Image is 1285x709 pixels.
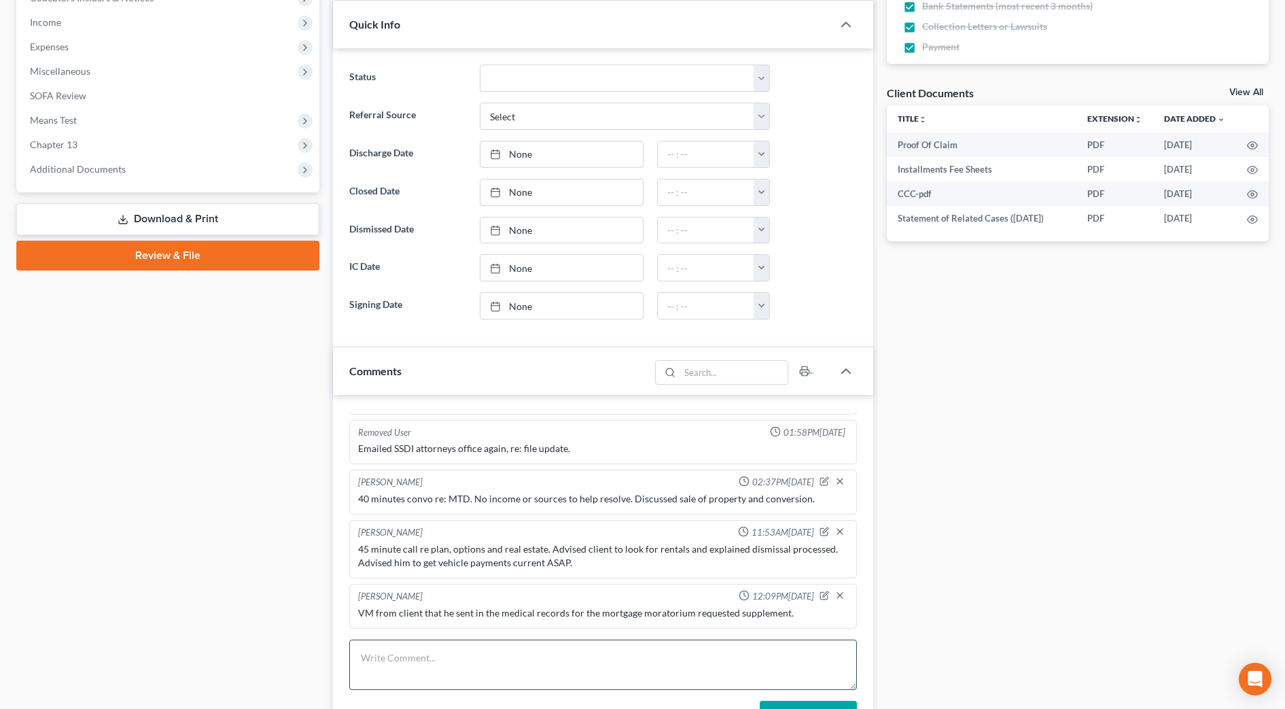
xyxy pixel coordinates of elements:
a: View All [1229,88,1263,97]
input: -- : -- [658,218,754,243]
a: Date Added expand_more [1164,114,1225,124]
a: Titleunfold_more [898,114,927,124]
div: VM from client that he sent in the medical records for the mortgage moratorium requested supplement. [358,606,848,620]
span: Expenses [30,41,69,52]
td: PDF [1076,157,1153,181]
td: [DATE] [1153,181,1236,206]
span: Quick Info [349,18,400,31]
div: 40 minutes convo re: MTD. No income or sources to help resolve. Discussed sale of property and co... [358,492,848,506]
label: Dismissed Date [342,217,473,244]
input: -- : -- [658,255,754,281]
label: Referral Source [342,103,473,130]
div: Client Documents [887,86,974,100]
label: Discharge Date [342,141,473,168]
td: [DATE] [1153,133,1236,157]
span: 01:58PM[DATE] [784,426,845,439]
div: Emailed SSDI attorneys office again, re: file update. [358,442,848,455]
span: Income [30,16,61,28]
a: None [480,141,643,167]
input: Search... [680,361,788,384]
a: None [480,255,643,281]
td: Statement of Related Cases ([DATE]) [887,206,1076,230]
a: SOFA Review [19,84,319,108]
td: PDF [1076,133,1153,157]
td: PDF [1076,206,1153,230]
span: 12:09PM[DATE] [752,590,814,603]
i: unfold_more [919,116,927,124]
a: Extensionunfold_more [1087,114,1142,124]
td: Installments Fee Sheets [887,157,1076,181]
input: -- : -- [658,141,754,167]
label: Signing Date [342,292,473,319]
a: Download & Print [16,203,319,235]
label: Status [342,65,473,92]
div: 45 minute call re plan, options and real estate. Advised client to look for rentals and explained... [358,542,848,570]
td: [DATE] [1153,157,1236,181]
span: Collection Letters or Lawsuits [922,20,1047,33]
input: -- : -- [658,179,754,205]
td: [DATE] [1153,206,1236,230]
span: Additional Documents [30,163,126,175]
span: Chapter 13 [30,139,77,150]
div: Removed User [358,426,411,439]
span: Miscellaneous [30,65,90,77]
a: Review & File [16,241,319,271]
span: SOFA Review [30,90,86,101]
label: Closed Date [342,179,473,206]
span: 11:53AM[DATE] [752,526,814,539]
a: None [480,179,643,205]
input: -- : -- [658,293,754,319]
div: [PERSON_NAME] [358,526,423,540]
span: 02:37PM[DATE] [752,476,814,489]
div: [PERSON_NAME] [358,590,423,604]
i: expand_more [1217,116,1225,124]
span: Means Test [30,114,77,126]
div: [PERSON_NAME] [358,476,423,489]
div: Open Intercom Messenger [1239,663,1271,695]
span: Payment [922,40,960,54]
td: Proof Of Claim [887,133,1076,157]
td: PDF [1076,181,1153,206]
span: Comments [349,364,402,377]
td: CCC-pdf [887,181,1076,206]
label: IC Date [342,254,473,281]
a: None [480,218,643,243]
a: None [480,293,643,319]
i: unfold_more [1134,116,1142,124]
